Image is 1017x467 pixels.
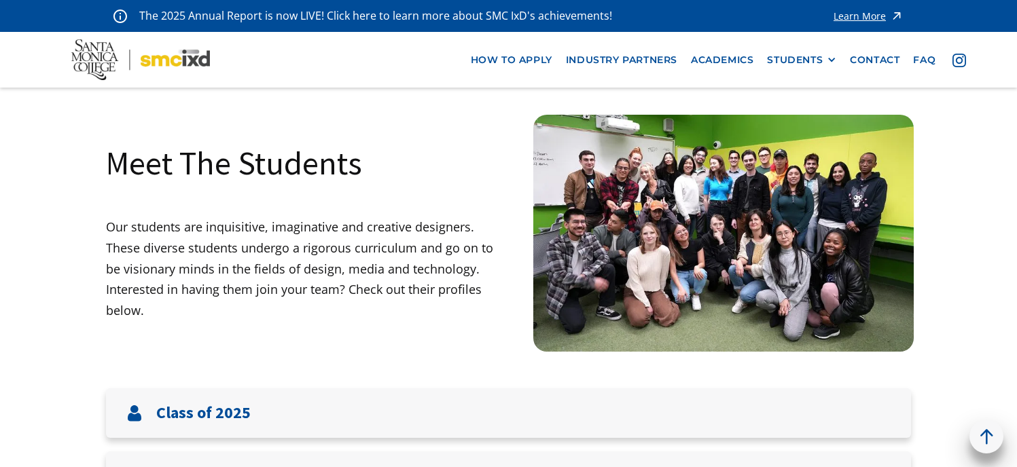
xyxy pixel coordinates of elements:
[969,419,1003,453] a: back to top
[106,217,509,320] p: Our students are inquisitive, imaginative and creative designers. These diverse students undergo ...
[834,12,886,21] div: Learn More
[113,9,127,23] img: icon - information - alert
[684,48,760,73] a: Academics
[106,142,362,184] h1: Meet The Students
[533,115,914,352] img: Santa Monica College IxD Students engaging with industry
[906,48,942,73] a: faq
[139,7,613,25] p: The 2025 Annual Report is now LIVE! Click here to learn more about SMC IxD's achievements!
[71,39,210,80] img: Santa Monica College - SMC IxD logo
[559,48,684,73] a: industry partners
[834,7,904,25] a: Learn More
[464,48,559,73] a: how to apply
[156,403,251,423] h3: Class of 2025
[952,54,966,67] img: icon - instagram
[767,54,823,66] div: STUDENTS
[890,7,904,25] img: icon - arrow - alert
[126,405,143,422] img: User icon
[843,48,906,73] a: contact
[767,54,836,66] div: STUDENTS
